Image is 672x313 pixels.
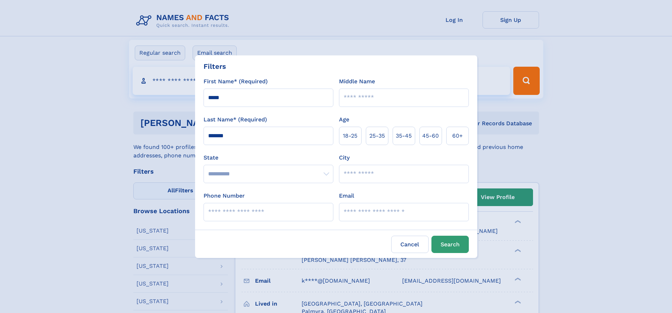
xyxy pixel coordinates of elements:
label: State [204,154,333,162]
label: Age [339,115,349,124]
label: First Name* (Required) [204,77,268,86]
label: Last Name* (Required) [204,115,267,124]
label: Email [339,192,354,200]
label: Phone Number [204,192,245,200]
span: 25‑35 [369,132,385,140]
label: Cancel [391,236,429,253]
label: Middle Name [339,77,375,86]
span: 45‑60 [422,132,439,140]
span: 35‑45 [396,132,412,140]
div: Filters [204,61,226,72]
label: City [339,154,350,162]
span: 60+ [452,132,463,140]
button: Search [431,236,469,253]
span: 18‑25 [343,132,357,140]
